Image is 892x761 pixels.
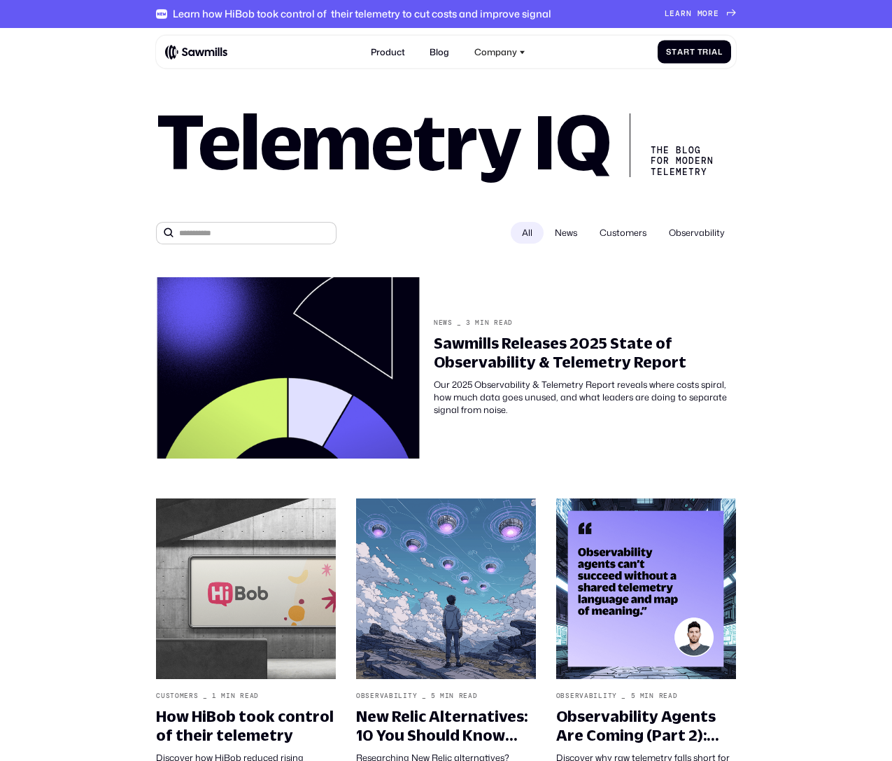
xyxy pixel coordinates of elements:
[422,692,427,700] div: _
[702,48,709,57] span: r
[156,692,198,700] div: Customers
[156,707,336,744] div: How HiBob took control of their telemetry
[212,692,217,700] div: 1
[665,9,736,18] a: Learnmore
[466,319,471,327] div: 3
[698,48,703,57] span: T
[423,40,456,64] a: Blog
[658,41,732,64] a: StartTrial
[434,319,453,327] div: News
[511,222,544,244] div: All
[588,222,658,244] span: Customers
[148,270,744,466] a: News_3min readSawmills Releases 2025 State of Observability & Telemetry ReportOur 2025 Observabil...
[474,47,517,57] div: Company
[702,9,708,18] span: o
[556,707,736,744] div: Observability Agents Are Coming (Part 2): Telemetry Taxonomy and Semantics – The Missing Link
[221,692,259,700] div: min read
[709,48,712,57] span: i
[631,692,636,700] div: 5
[364,40,412,64] a: Product
[672,48,677,57] span: t
[356,707,536,744] div: New Relic Alternatives: 10 You Should Know About in [DATE]
[475,319,513,327] div: min read
[681,9,686,18] span: r
[356,692,417,700] div: Observability
[666,48,672,57] span: S
[714,9,719,18] span: e
[670,9,675,18] span: e
[434,379,736,417] div: Our 2025 Observability & Telemetry Report reveals where costs spiral, how much data goes unused, ...
[156,222,736,244] form: All
[556,692,617,700] div: Observability
[431,692,436,700] div: 5
[665,9,670,18] span: L
[434,334,736,371] div: Sawmills Releases 2025 State of Observability & Telemetry Report
[712,48,718,57] span: a
[640,692,678,700] div: min read
[698,9,703,18] span: m
[621,692,626,700] div: _
[544,222,588,244] span: News
[457,319,462,327] div: _
[173,8,551,20] div: Learn how HiBob took control of their telemetry to cut costs and improve signal
[467,40,532,64] div: Company
[156,106,610,177] h1: Telemetry IQ
[677,48,684,57] span: a
[658,222,736,244] span: Observability
[630,113,719,177] div: The Blog for Modern telemetry
[440,692,478,700] div: min read
[684,48,690,57] span: r
[686,9,692,18] span: n
[708,9,714,18] span: r
[203,692,208,700] div: _
[690,48,695,57] span: t
[718,48,723,57] span: l
[675,9,681,18] span: a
